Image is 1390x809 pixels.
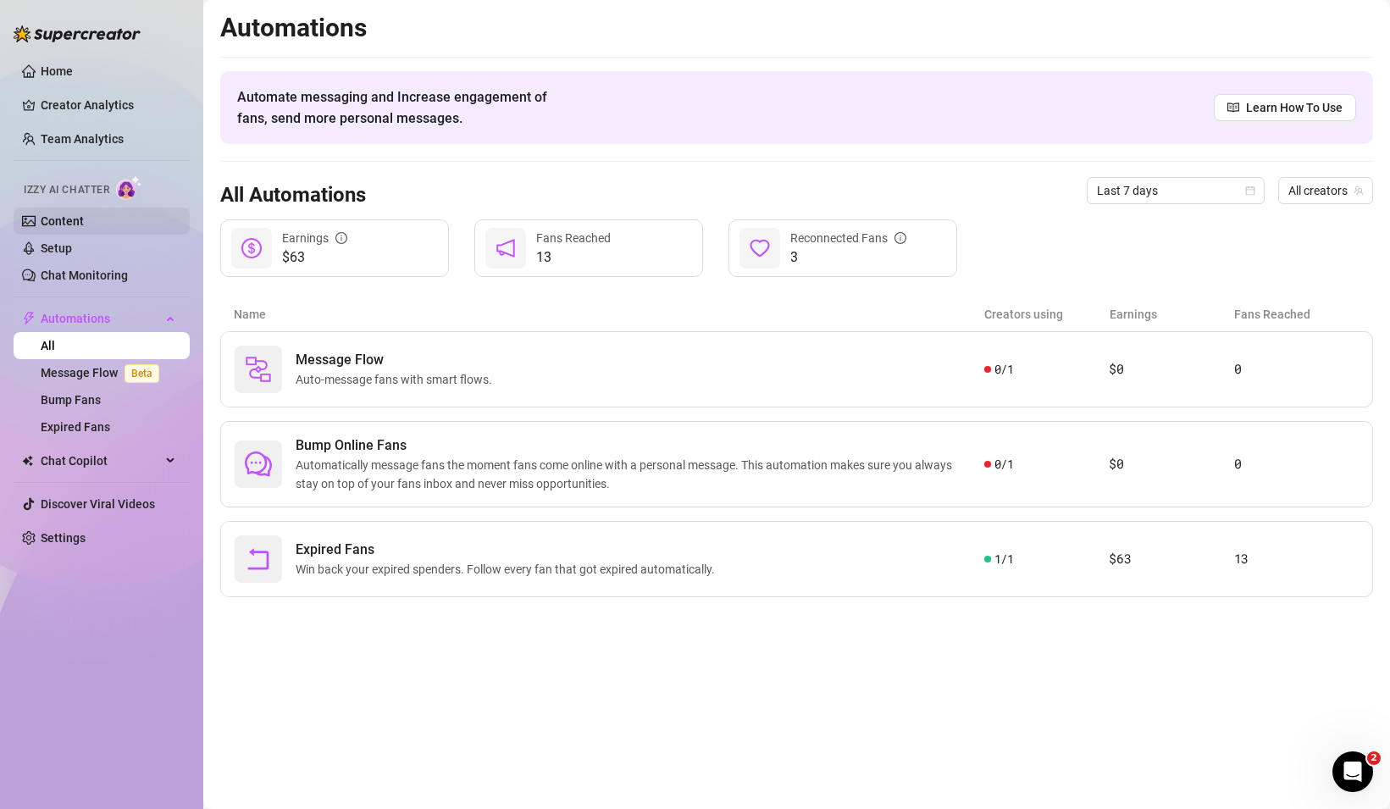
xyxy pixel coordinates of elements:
[894,232,906,244] span: info-circle
[41,269,128,282] a: Chat Monitoring
[994,455,1014,474] span: 0 / 1
[41,393,101,407] a: Bump Fans
[41,447,161,474] span: Chat Copilot
[1234,305,1360,324] article: Fans Reached
[41,339,55,352] a: All
[41,366,166,380] a: Message FlowBeta
[296,435,984,456] span: Bump Online Fans
[282,229,347,247] div: Earnings
[994,550,1014,568] span: 1 / 1
[245,546,272,573] span: rollback
[220,12,1373,44] h2: Automations
[536,231,611,245] span: Fans Reached
[41,497,155,511] a: Discover Viral Videos
[1214,94,1356,121] a: Learn How To Use
[1109,359,1233,380] article: $0
[296,350,499,370] span: Message Flow
[790,247,906,268] span: 3
[536,247,611,268] span: 13
[41,420,110,434] a: Expired Fans
[1109,549,1233,569] article: $63
[496,238,516,258] span: notification
[1234,549,1359,569] article: 13
[1097,178,1254,203] span: Last 7 days
[234,305,984,324] article: Name
[296,540,722,560] span: Expired Fans
[14,25,141,42] img: logo-BBDzfeDw.svg
[41,305,161,332] span: Automations
[41,531,86,545] a: Settings
[41,64,73,78] a: Home
[296,456,984,493] span: Automatically message fans the moment fans come online with a personal message. This automation m...
[41,132,124,146] a: Team Analytics
[1245,186,1255,196] span: calendar
[24,182,109,198] span: Izzy AI Chatter
[41,241,72,255] a: Setup
[282,247,347,268] span: $63
[1288,178,1363,203] span: All creators
[1234,359,1359,380] article: 0
[41,214,84,228] a: Content
[41,91,176,119] a: Creator Analytics
[750,238,770,258] span: heart
[220,182,366,209] h3: All Automations
[984,305,1110,324] article: Creators using
[22,455,33,467] img: Chat Copilot
[116,175,142,200] img: AI Chatter
[241,238,262,258] span: dollar
[245,451,272,478] span: comment
[237,86,563,129] span: Automate messaging and Increase engagement of fans, send more personal messages.
[1109,454,1233,474] article: $0
[1227,102,1239,114] span: read
[1246,98,1343,117] span: Learn How To Use
[1110,305,1235,324] article: Earnings
[1354,186,1364,196] span: team
[296,370,499,389] span: Auto-message fans with smart flows.
[22,312,36,325] span: thunderbolt
[335,232,347,244] span: info-circle
[1367,751,1381,765] span: 2
[1234,454,1359,474] article: 0
[125,364,159,383] span: Beta
[245,356,272,383] img: svg%3e
[994,360,1014,379] span: 0 / 1
[296,560,722,579] span: Win back your expired spenders. Follow every fan that got expired automatically.
[790,229,906,247] div: Reconnected Fans
[1332,751,1373,792] iframe: Intercom live chat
